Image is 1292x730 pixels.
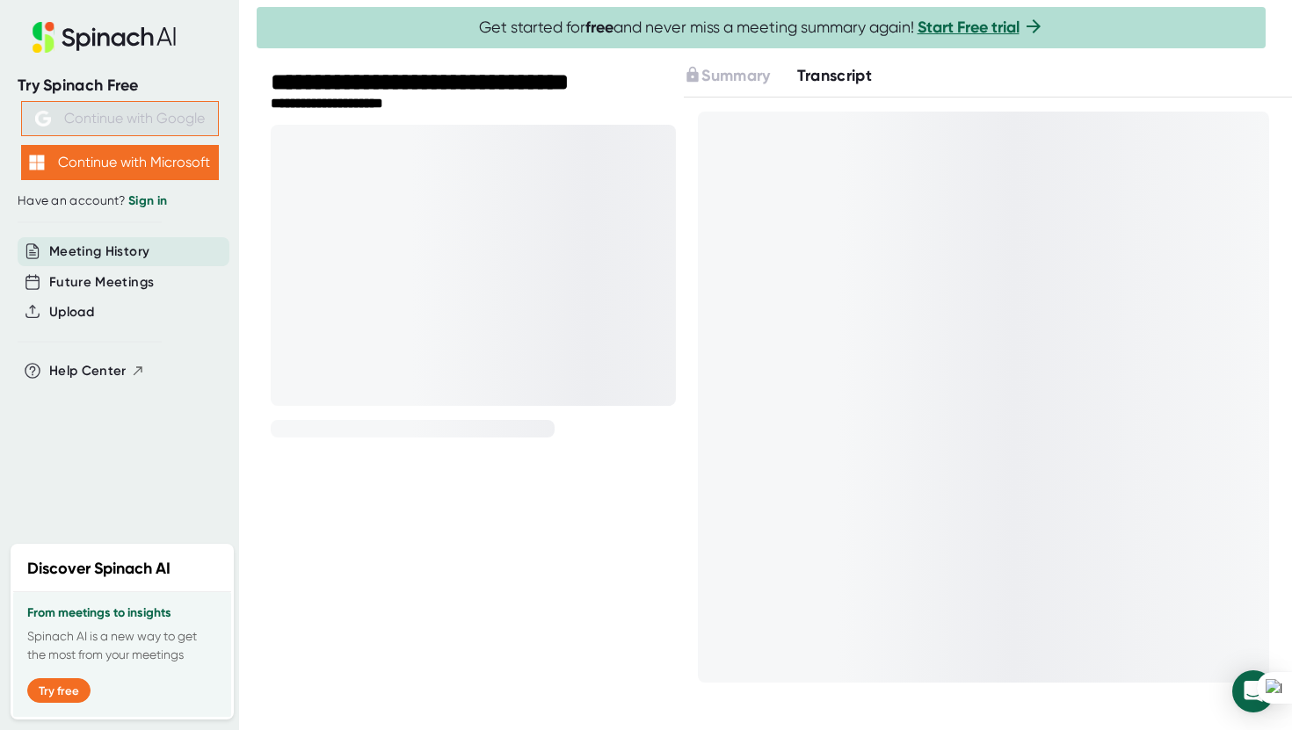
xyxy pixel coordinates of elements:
div: Upgrade to access [684,64,796,88]
button: Help Center [49,361,145,381]
span: Summary [701,66,770,85]
h2: Discover Spinach AI [27,557,171,581]
div: Open Intercom Messenger [1232,670,1274,712]
p: Spinach AI is a new way to get the most from your meetings [27,627,217,664]
button: Transcript [797,64,873,88]
span: Get started for and never miss a meeting summary again! [479,18,1044,38]
button: Future Meetings [49,272,154,293]
img: Aehbyd4JwY73AAAAAElFTkSuQmCC [35,111,51,126]
button: Try free [27,678,91,703]
div: Try Spinach Free [18,76,221,96]
a: Start Free trial [918,18,1020,37]
div: Have an account? [18,193,221,209]
button: Continue with Google [21,101,219,136]
span: Transcript [797,66,873,85]
h3: From meetings to insights [27,606,217,620]
button: Meeting History [49,242,149,262]
button: Continue with Microsoft [21,145,219,180]
b: free [585,18,613,37]
button: Summary [684,64,770,88]
span: Help Center [49,361,127,381]
a: Sign in [128,193,167,208]
button: Upload [49,302,94,322]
